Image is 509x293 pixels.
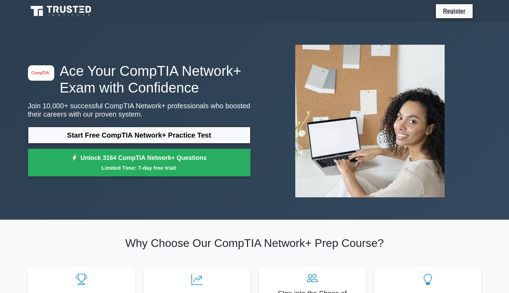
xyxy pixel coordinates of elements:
[28,127,250,144] a: Start Free CompTIA Network+ Practice Test
[28,149,250,177] a: Unlock 3164 CompTIA Network+ QuestionsLimited Time: 7-day free trial!
[37,164,242,172] small: Limited Time: 7-day free trial!
[28,102,250,118] p: Join 10,000+ successful CompTIA Network+ professionals who boosted their careers with our proven ...
[439,7,469,15] a: Register
[28,63,250,96] h1: Ace Your CompTIA Network+ Exam with Confidence
[28,236,481,250] h2: Why Choose Our CompTIA Network+ Prep Course?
